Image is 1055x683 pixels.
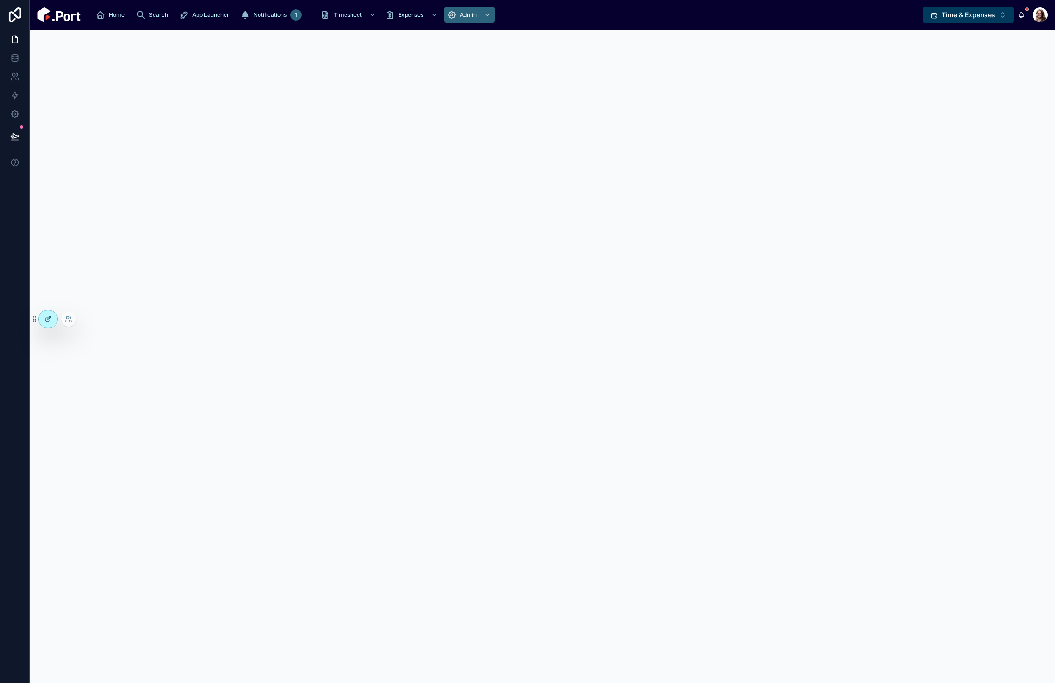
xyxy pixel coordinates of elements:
button: Select Button [923,7,1014,23]
a: Timesheet [318,7,380,23]
span: Notifications [253,11,287,19]
img: App logo [37,7,81,22]
div: scrollable content [88,5,923,25]
span: Timesheet [334,11,362,19]
a: Expenses [382,7,442,23]
span: Search [149,11,168,19]
span: Expenses [398,11,423,19]
span: Home [109,11,125,19]
a: Home [93,7,131,23]
span: App Launcher [192,11,229,19]
a: Admin [444,7,495,23]
a: Search [133,7,175,23]
span: Time & Expenses [942,10,995,20]
span: Admin [460,11,477,19]
div: 1 [290,9,302,21]
a: Notifications1 [238,7,304,23]
a: App Launcher [176,7,236,23]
